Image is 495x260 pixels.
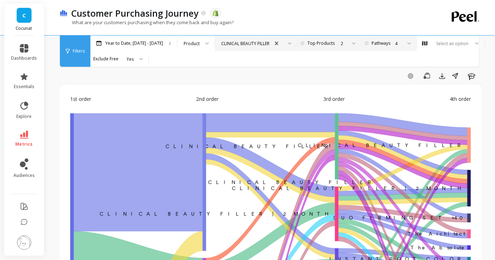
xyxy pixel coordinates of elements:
[17,114,32,119] span: explore
[73,48,85,54] span: Filters
[16,141,33,147] span: metrics
[105,40,163,46] p: Year to Date, [DATE] - [DATE]
[11,55,37,61] span: dashboards
[221,40,269,47] div: CLINICAL BEAUTY FILLER
[166,143,333,149] text: ​CLINICAL BEAUTY FILLER
[71,7,198,19] p: Customer Purchasing Journey
[408,231,465,237] text: The Architect
[11,26,37,31] p: Cocunat
[13,173,35,178] span: audiences
[60,10,68,17] img: header icon
[22,11,26,20] span: C
[212,10,219,16] img: api.shopify.svg
[450,95,471,103] span: 4th order
[395,40,402,47] div: 4
[232,185,465,191] text: CLINICAL BEAUTY FILLER | 2 MONTH
[14,84,34,90] span: essentials
[323,95,345,103] span: 3rd order
[422,41,428,46] img: audience_map.svg
[60,19,234,26] p: What are your customers purchasing when they come back and buy again?
[208,179,376,185] text: CLINICAL BEAUTY FILLER
[411,245,465,250] text: The Absolute
[298,142,465,148] text: CLINICAL BEAUTY FILLER
[333,215,465,221] text: DUO FIRMING SET +40
[435,40,469,47] div: Select an option
[184,40,200,47] div: Product
[100,211,333,217] text: ​CLINICAL BEAUTY FILLER | 2 MONTH
[70,95,91,103] span: 1st order
[196,95,218,103] span: 2nd order
[341,40,346,47] div: 2
[17,235,31,250] img: profile picture
[127,56,134,63] div: Yes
